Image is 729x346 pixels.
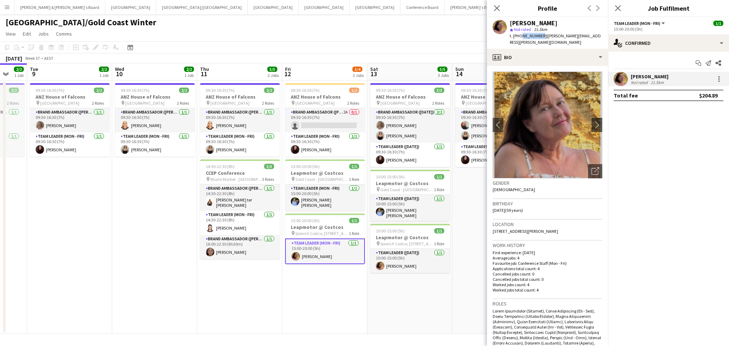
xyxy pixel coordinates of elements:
[649,80,665,85] div: 21.5km
[510,33,601,45] span: | [PERSON_NAME][EMAIL_ADDRESS][PERSON_NAME][DOMAIN_NAME]
[105,0,156,14] button: [GEOGRAPHIC_DATA]
[493,277,602,282] p: Cancelled jobs total count: 0
[493,300,602,307] h3: Roles
[248,0,299,14] button: [GEOGRAPHIC_DATA]
[493,72,602,178] img: Crew avatar or photo
[493,242,602,248] h3: Work history
[614,21,666,26] button: Team Leader (Mon - Fri)
[631,80,649,85] div: Not rated
[487,4,608,13] h3: Profile
[15,0,105,14] button: [PERSON_NAME] & [PERSON_NAME]'s Board
[514,27,531,32] span: Not rated
[533,27,549,32] span: 21.5km
[493,266,602,271] p: Applications total count: 4
[510,33,547,38] span: t. [PHONE_NUMBER]
[614,92,638,99] div: Total fee
[713,21,723,26] span: 1/1
[445,0,501,14] button: [PERSON_NAME]'s Board
[699,92,718,99] div: $204.89
[493,180,602,186] h3: Gender
[631,73,668,80] div: [PERSON_NAME]
[493,287,602,293] p: Worked jobs total count: 4
[156,0,248,14] button: [GEOGRAPHIC_DATA]/[GEOGRAPHIC_DATA]
[608,4,729,13] h3: Job Fulfilment
[493,208,523,213] span: [DATE] (59 years)
[510,20,557,26] div: [PERSON_NAME]
[493,271,602,277] p: Cancelled jobs count: 0
[299,0,350,14] button: [GEOGRAPHIC_DATA]
[350,0,400,14] button: [GEOGRAPHIC_DATA]
[487,49,608,66] div: Bio
[493,250,602,255] p: First experience: [DATE]
[493,255,602,261] p: Average jobs: 4
[493,282,602,287] p: Worked jobs count: 4
[400,0,445,14] button: Conference Board
[493,187,535,192] span: [DEMOGRAPHIC_DATA]
[614,21,660,26] span: Team Leader (Mon - Fri)
[493,221,602,227] h3: Location
[588,164,602,178] div: Open photos pop-in
[493,200,602,207] h3: Birthday
[614,26,723,32] div: 15:00-20:00 (5h)
[493,261,602,266] p: Favourite job: Conference Staff (Mon - Fri)
[493,229,558,234] span: [STREET_ADDRESS][PERSON_NAME]
[608,35,729,52] div: Confirmed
